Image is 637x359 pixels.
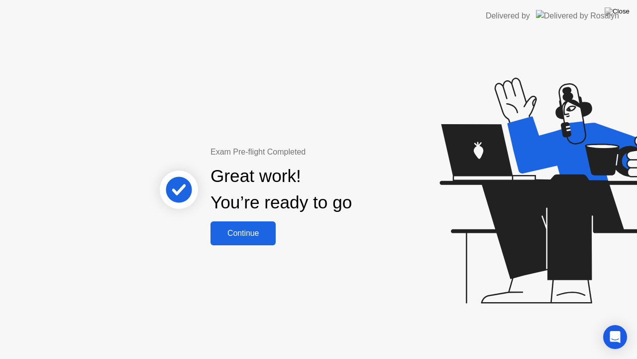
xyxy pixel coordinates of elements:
button: Continue [211,221,276,245]
img: Close [605,7,630,15]
div: Delivered by [486,10,530,22]
div: Great work! You’re ready to go [211,163,352,216]
div: Exam Pre-flight Completed [211,146,416,158]
div: Continue [213,229,273,238]
img: Delivered by Rosalyn [536,10,619,21]
div: Open Intercom Messenger [603,325,627,349]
